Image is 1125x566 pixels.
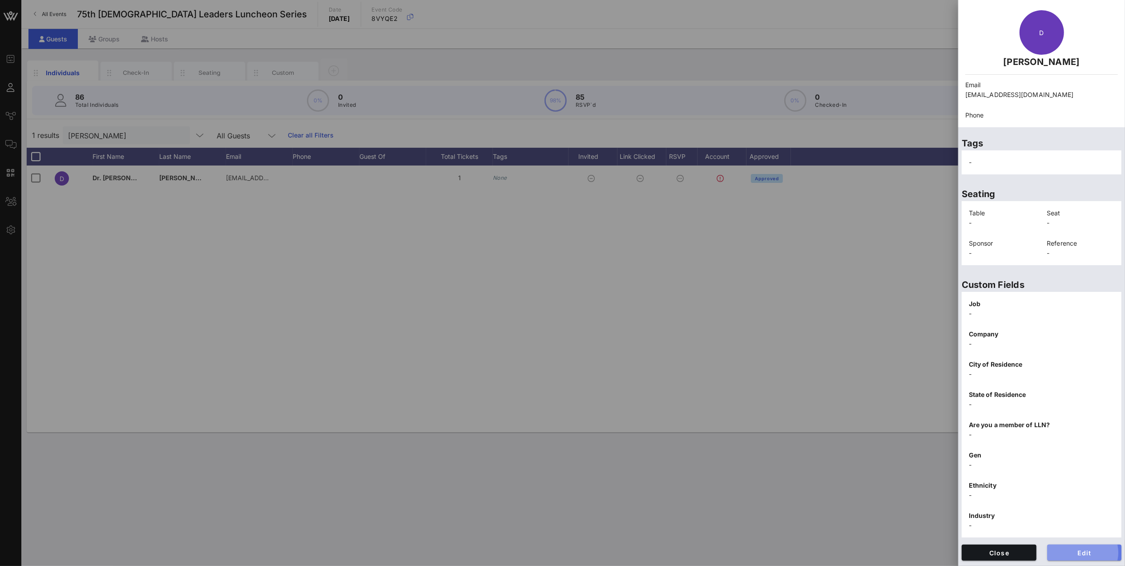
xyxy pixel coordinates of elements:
p: - [969,460,1114,470]
span: - [969,158,972,166]
p: City of Residence [969,360,1114,369]
p: - [1047,218,1115,228]
button: Close [962,545,1036,561]
span: D [1039,29,1044,36]
button: Edit [1047,545,1122,561]
p: - [969,490,1114,500]
p: - [969,400,1114,409]
p: State of Residence [969,390,1114,400]
p: Ethnicity [969,481,1114,490]
p: - [969,309,1114,319]
p: Phone [965,110,1118,120]
p: - [969,369,1114,379]
p: Are you a member of LLN? [969,420,1114,430]
p: - [969,339,1114,349]
p: Industry [969,511,1114,521]
span: Edit [1054,549,1115,557]
p: Seat [1047,208,1115,218]
p: Seating [962,187,1121,201]
p: [EMAIL_ADDRESS][DOMAIN_NAME] [965,90,1118,100]
p: Tags [962,136,1121,150]
p: Job [969,299,1114,309]
p: Email [965,80,1118,90]
p: Reference [1047,239,1115,248]
p: - [969,521,1114,530]
p: Table [969,208,1036,218]
p: Gen [969,450,1114,460]
p: Sponsor [969,239,1036,248]
p: - [969,218,1036,228]
p: - [969,430,1114,440]
p: - [969,248,1036,258]
p: [PERSON_NAME] [965,55,1118,69]
p: Custom Fields [962,278,1121,292]
p: Company [969,329,1114,339]
span: Close [969,549,1029,557]
p: - [1047,248,1115,258]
